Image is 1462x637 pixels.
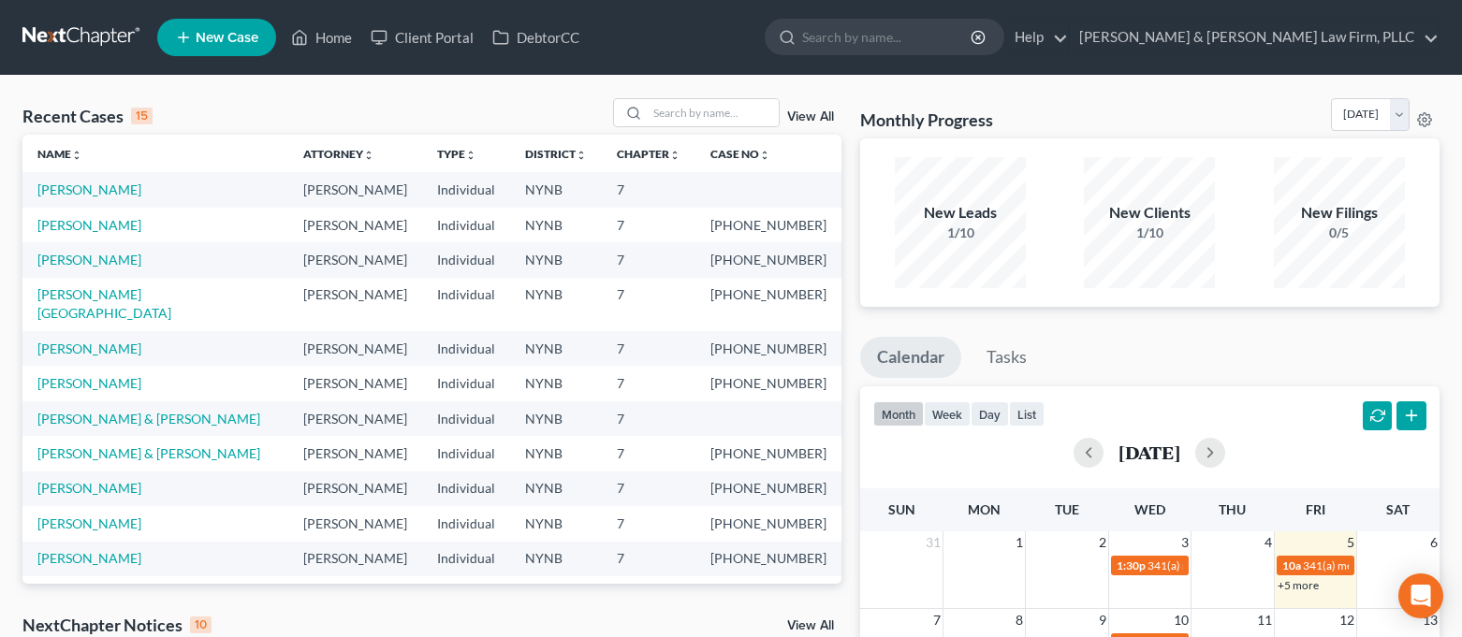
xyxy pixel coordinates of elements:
[1386,501,1410,517] span: Sat
[437,147,476,161] a: Typeunfold_more
[1005,21,1068,54] a: Help
[288,506,422,541] td: [PERSON_NAME]
[787,619,834,632] a: View All
[1009,401,1045,427] button: list
[510,331,602,366] td: NYNB
[1255,609,1274,631] span: 11
[288,278,422,331] td: [PERSON_NAME]
[695,542,841,576] td: [PHONE_NUMBER]
[37,480,141,496] a: [PERSON_NAME]
[37,550,141,566] a: [PERSON_NAME]
[422,401,510,436] td: Individual
[1084,224,1215,242] div: 1/10
[510,208,602,242] td: NYNB
[510,542,602,576] td: NYNB
[288,172,422,207] td: [PERSON_NAME]
[860,337,961,378] a: Calendar
[1148,558,1328,572] span: 341(a) meeting for [PERSON_NAME]
[695,576,841,611] td: [PHONE_NUMBER]
[787,110,834,123] a: View All
[37,147,82,161] a: Nameunfold_more
[602,471,695,506] td: 7
[602,506,695,541] td: 7
[1338,609,1356,631] span: 12
[970,337,1044,378] a: Tasks
[1134,501,1165,517] span: Wed
[288,436,422,471] td: [PERSON_NAME]
[288,331,422,366] td: [PERSON_NAME]
[363,150,374,161] i: unfold_more
[422,278,510,331] td: Individual
[510,278,602,331] td: NYNB
[1097,531,1108,554] span: 2
[422,471,510,506] td: Individual
[22,614,212,636] div: NextChapter Notices
[695,506,841,541] td: [PHONE_NUMBER]
[37,340,141,356] a: [PERSON_NAME]
[648,99,779,126] input: Search by name...
[1278,578,1319,592] a: +5 more
[510,401,602,436] td: NYNB
[282,21,361,54] a: Home
[895,202,1026,224] div: New Leads
[37,286,171,321] a: [PERSON_NAME][GEOGRAPHIC_DATA]
[1097,609,1108,631] span: 9
[1274,202,1405,224] div: New Filings
[1274,224,1405,242] div: 0/5
[1117,558,1146,572] span: 1:30p
[1084,202,1215,224] div: New Clients
[510,471,602,506] td: NYNB
[190,616,212,633] div: 10
[971,401,1009,427] button: day
[695,436,841,471] td: [PHONE_NUMBER]
[465,150,476,161] i: unfold_more
[422,576,510,611] td: Individual
[288,542,422,576] td: [PERSON_NAME]
[288,208,422,242] td: [PERSON_NAME]
[602,366,695,400] td: 7
[602,542,695,576] td: 7
[525,147,587,161] a: Districtunfold_more
[602,278,695,331] td: 7
[303,147,374,161] a: Attorneyunfold_more
[710,147,770,161] a: Case Nounfold_more
[71,150,82,161] i: unfold_more
[602,208,695,242] td: 7
[602,331,695,366] td: 7
[695,278,841,331] td: [PHONE_NUMBER]
[37,375,141,391] a: [PERSON_NAME]
[510,242,602,277] td: NYNB
[669,150,680,161] i: unfold_more
[510,366,602,400] td: NYNB
[510,172,602,207] td: NYNB
[361,21,483,54] a: Client Portal
[602,172,695,207] td: 7
[695,366,841,400] td: [PHONE_NUMBER]
[1014,609,1025,631] span: 8
[695,471,841,506] td: [PHONE_NUMBER]
[617,147,680,161] a: Chapterunfold_more
[37,445,260,461] a: [PERSON_NAME] & [PERSON_NAME]
[1014,531,1025,554] span: 1
[576,150,587,161] i: unfold_more
[37,181,141,197] a: [PERSON_NAME]
[422,331,510,366] td: Individual
[37,252,141,268] a: [PERSON_NAME]
[1306,501,1325,517] span: Fri
[37,217,141,233] a: [PERSON_NAME]
[888,501,915,517] span: Sun
[695,208,841,242] td: [PHONE_NUMBER]
[422,366,510,400] td: Individual
[483,21,589,54] a: DebtorCC
[602,436,695,471] td: 7
[695,242,841,277] td: [PHONE_NUMBER]
[1398,573,1443,618] div: Open Intercom Messenger
[759,150,770,161] i: unfold_more
[196,31,258,45] span: New Case
[422,242,510,277] td: Individual
[37,515,141,531] a: [PERSON_NAME]
[968,501,1001,517] span: Mon
[802,20,973,54] input: Search by name...
[1219,501,1246,517] span: Thu
[1421,609,1440,631] span: 13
